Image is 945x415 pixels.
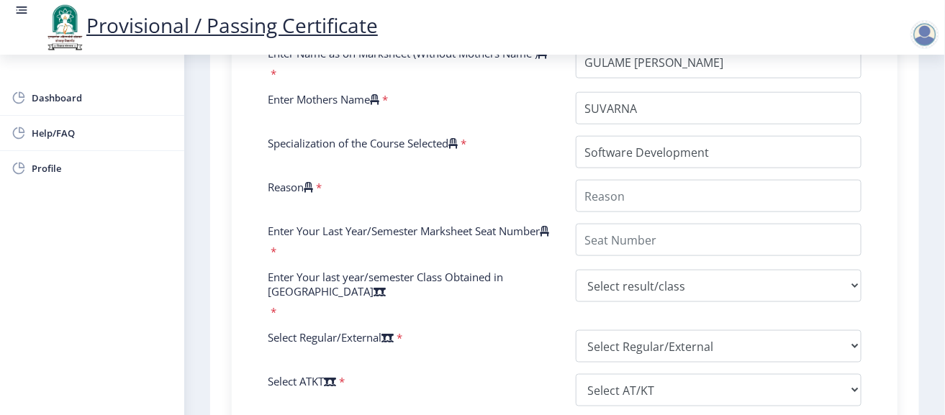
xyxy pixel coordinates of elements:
[268,224,549,238] label: Enter Your Last Year/Semester Marksheet Seat Number
[268,330,394,345] label: Select Regular/External
[32,160,173,177] span: Profile
[576,136,862,168] input: Specialization of the Course Selected
[43,3,86,52] img: logo
[32,124,173,142] span: Help/FAQ
[576,224,862,256] input: Seat Number
[268,92,379,106] label: Enter Mothers Name
[268,374,336,388] label: Select ATKT
[32,89,173,106] span: Dashboard
[268,270,554,298] label: Enter Your last year/semester Class Obtained in [GEOGRAPHIC_DATA]
[43,12,378,39] a: Provisional / Passing Certificate
[576,46,862,78] input: Enter Name as on Marksheet
[576,92,862,124] input: Enter Mothers Name
[268,180,313,194] label: Reason
[268,136,458,150] label: Specialization of the Course Selected
[576,180,862,212] input: Reason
